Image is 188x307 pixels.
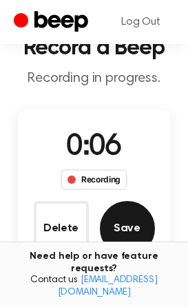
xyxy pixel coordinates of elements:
button: Delete Audio Record [34,201,89,256]
button: Save Audio Record [100,201,155,256]
span: Contact us [8,275,180,299]
h1: Record a Beep [11,37,177,59]
a: Beep [14,9,92,36]
div: Recording [61,169,127,190]
a: Log Out [107,6,174,39]
p: Recording in progress. [11,70,177,87]
span: 0:06 [66,133,121,162]
a: [EMAIL_ADDRESS][DOMAIN_NAME] [58,275,158,297]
